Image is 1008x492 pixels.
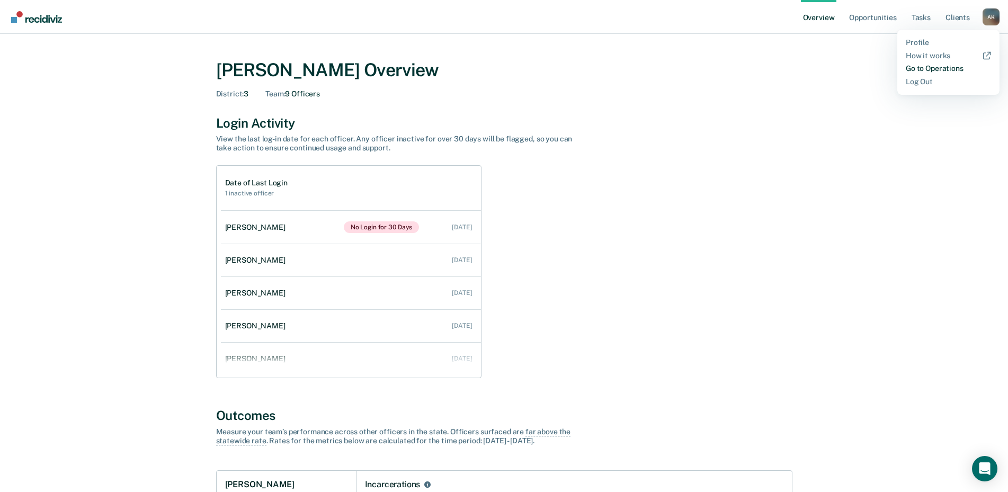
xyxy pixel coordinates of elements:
[983,8,1000,25] button: Profile dropdown button
[216,427,571,445] span: far above the statewide rate
[225,289,290,298] div: [PERSON_NAME]
[906,38,991,47] a: Profile
[216,408,792,423] div: Outcomes
[225,256,290,265] div: [PERSON_NAME]
[225,479,295,490] h1: [PERSON_NAME]
[221,211,481,244] a: [PERSON_NAME]No Login for 30 Days [DATE]
[221,311,481,341] a: [PERSON_NAME] [DATE]
[221,245,481,275] a: [PERSON_NAME] [DATE]
[422,479,433,490] button: Incarcerations
[225,178,288,187] h1: Date of Last Login
[365,479,421,490] div: Incarcerations
[216,427,587,445] div: Measure your team’s performance across other officer s in the state. Officer s surfaced are . Rat...
[225,321,290,330] div: [PERSON_NAME]
[225,354,290,363] div: [PERSON_NAME]
[216,135,587,153] div: View the last log-in date for each officer. Any officer inactive for over 30 days will be flagged...
[452,223,472,231] div: [DATE]
[221,278,481,308] a: [PERSON_NAME] [DATE]
[906,64,991,73] a: Go to Operations
[265,90,285,98] span: Team :
[225,190,288,197] h2: 1 inactive officer
[983,8,1000,25] div: A K
[452,289,472,297] div: [DATE]
[906,77,991,86] a: Log Out
[906,51,991,60] a: How it works
[216,90,244,98] span: District :
[265,90,320,99] div: 9 Officers
[452,355,472,362] div: [DATE]
[452,322,472,329] div: [DATE]
[344,221,420,233] span: No Login for 30 Days
[225,223,290,232] div: [PERSON_NAME]
[216,115,792,131] div: Login Activity
[216,90,249,99] div: 3
[11,11,62,23] img: Recidiviz
[216,59,792,81] div: [PERSON_NAME] Overview
[221,344,481,374] a: [PERSON_NAME] [DATE]
[452,256,472,264] div: [DATE]
[972,456,997,481] div: Open Intercom Messenger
